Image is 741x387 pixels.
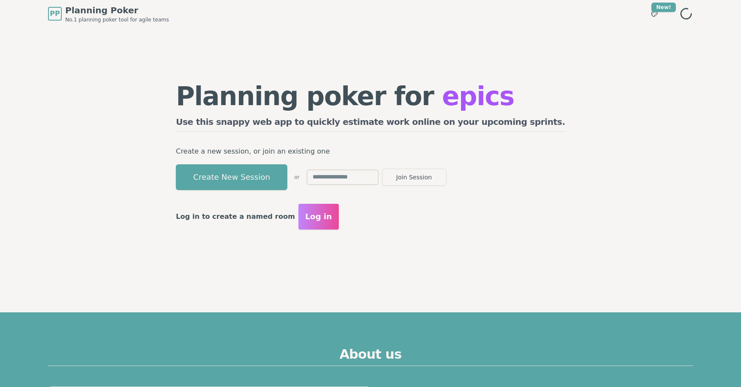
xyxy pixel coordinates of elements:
[294,174,299,181] span: or
[176,116,565,132] h2: Use this snappy web app to quickly estimate work online on your upcoming sprints.
[176,164,287,190] button: Create New Session
[48,4,169,23] a: PPPlanning PokerNo.1 planning poker tool for agile teams
[305,211,332,223] span: Log in
[48,347,693,366] h2: About us
[651,3,676,12] div: New!
[65,16,169,23] span: No.1 planning poker tool for agile teams
[176,211,295,223] p: Log in to create a named room
[65,4,169,16] span: Planning Poker
[442,81,514,111] span: epics
[382,169,446,186] button: Join Session
[647,6,662,21] button: New!
[298,204,339,230] button: Log in
[50,9,60,19] span: PP
[176,145,565,157] p: Create a new session, or join an existing one
[176,83,565,109] h1: Planning poker for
